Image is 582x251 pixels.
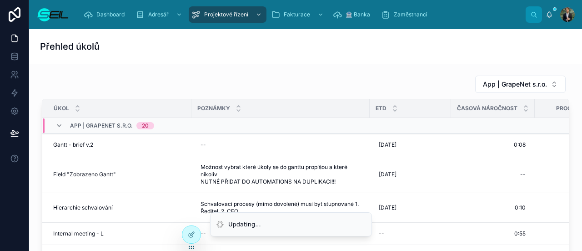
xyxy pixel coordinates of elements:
a: -- [457,167,529,182]
span: Adresář [148,11,169,18]
span: [DATE] [379,204,396,211]
div: -- [520,171,526,178]
a: Gantt - brief v.2 [53,141,186,149]
div: -- [201,230,206,237]
span: 0:55 [514,230,526,237]
span: Field "Zobrazeno Gantt" [53,171,116,178]
span: [DATE] [379,171,396,178]
a: [DATE] [375,200,446,215]
div: -- [201,141,206,149]
span: Úkol [54,105,69,112]
a: 🏦 Banka [330,6,376,23]
a: Schvalovací procesy (mimo dovolené) musí být stupnované 1. Ředitel, 2. CEO [197,197,364,219]
span: App | GrapeNet s.r.o. [483,80,547,89]
a: -- [375,226,446,241]
span: ETD [376,105,386,112]
span: 0:08 [514,141,526,149]
span: Gantt - brief v.2 [53,141,93,149]
span: App | GrapeNet s.r.o. [70,122,133,129]
a: [DATE] [375,167,446,182]
a: Internal meeting - L [53,230,186,237]
a: Field "Zobrazeno Gantt" [53,171,186,178]
span: Fakturace [284,11,310,18]
span: Projektové řízení [204,11,248,18]
span: Možnost vybrat které úkoly se do ganttu propíšou a které nikoliv NUTNÉ PŘIDAT DO AUTOMATIONS NA D... [201,164,361,185]
span: Internal meeting - L [53,230,104,237]
a: Hierarchie schvalování [53,204,186,211]
img: App logo [36,7,69,22]
a: Adresář [133,6,187,23]
span: 🏦 Banka [346,11,370,18]
a: 0:10 [457,200,529,215]
span: Schvalovací procesy (mimo dovolené) musí být stupnované 1. Ředitel, 2. CEO [201,200,361,215]
span: [DATE] [379,141,396,149]
a: -- [197,138,364,152]
span: Časová náročnost [457,105,517,112]
span: Poznámky [197,105,230,112]
div: -- [379,230,384,237]
div: Updating... [228,220,261,229]
a: 0:08 [457,138,529,152]
button: Select Button [475,76,566,93]
a: Fakturace [268,6,328,23]
div: scrollable content [76,5,526,25]
h1: Přehled úkolů [40,40,100,53]
span: Zaměstnanci [394,11,427,18]
span: 0:10 [515,204,526,211]
a: Projektové řízení [189,6,266,23]
a: 0:55 [457,226,529,241]
a: [DATE] [375,138,446,152]
a: Zaměstnanci [378,6,434,23]
span: Hierarchie schvalování [53,204,113,211]
a: Možnost vybrat které úkoly se do ganttu propíšou a které nikoliv NUTNÉ PŘIDAT DO AUTOMATIONS NA D... [197,160,364,189]
span: Dashboard [96,11,125,18]
a: Dashboard [81,6,131,23]
div: 20 [142,122,149,129]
